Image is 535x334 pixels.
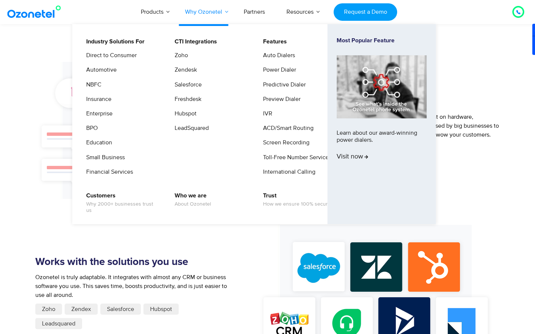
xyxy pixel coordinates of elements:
[337,37,427,211] a: Most Popular FeatureLearn about our award-winning power dialers.Visit now
[170,80,203,89] a: Salesforce
[258,37,288,46] a: Features
[337,153,368,161] span: Visit now
[107,305,134,314] span: Salesforce
[258,153,333,162] a: Toll-Free Number Services
[175,201,211,207] span: About Ozonetel
[258,167,317,177] a: International Calling
[86,201,159,214] span: Why 2000+ businesses trust us
[334,3,397,21] a: Request a Demo
[81,51,138,60] a: Direct to Consumer
[258,80,307,89] a: Predictive Dialer
[258,124,315,133] a: ACD/Smart Routing
[263,201,333,207] span: How we ensure 100% security
[170,191,212,209] a: Who we areAbout Ozonetel
[337,55,427,118] img: phone-system-min.jpg
[258,95,302,104] a: Preview Dialer
[81,37,146,46] a: Industry Solutions For
[81,124,99,133] a: BPO
[81,138,113,147] a: Education
[150,305,172,314] span: Hubspot
[35,274,227,299] span: Ozonetel is truly adaptable. It integrates with almost any CRM or business software you use. This...
[71,305,91,314] span: Zendex
[42,305,55,314] span: Zoho
[81,65,118,75] a: Automotive
[170,37,218,46] a: CTI Integrations
[81,191,160,215] a: CustomersWhy 2000+ businesses trust us
[170,65,198,75] a: Zendesk
[35,29,500,43] h2: Here’s why we’re your best bet!
[42,319,75,328] span: Leadsquared
[81,153,126,162] a: Small Business
[258,109,273,118] a: IVR
[258,51,296,60] a: Auto Dialers
[81,167,134,177] a: Financial Services
[81,95,113,104] a: Insurance
[81,109,114,118] a: Enterprise
[170,95,202,104] a: Freshdesk
[258,191,334,209] a: TrustHow we ensure 100% security
[35,257,230,267] h5: Works with the solutions you use
[170,51,189,60] a: Zoho
[81,80,103,89] a: NBFC
[170,109,198,118] a: Hubspot
[258,65,297,75] a: Power Dialer
[170,124,210,133] a: LeadSquared
[258,138,311,147] a: Screen Recording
